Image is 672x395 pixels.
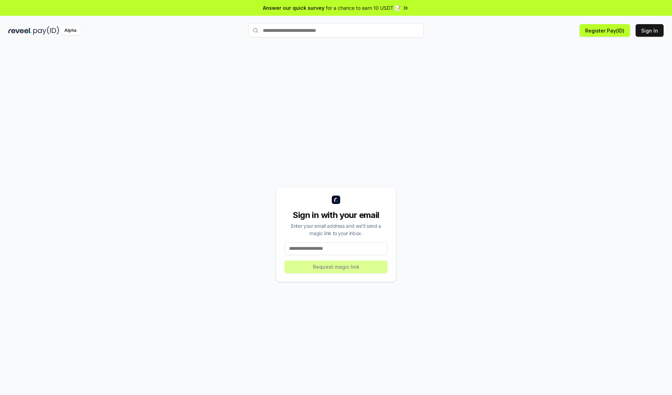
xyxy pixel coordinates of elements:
button: Register Pay(ID) [580,24,630,37]
span: Answer our quick survey [263,4,324,12]
div: Sign in with your email [285,210,387,221]
img: pay_id [33,26,59,35]
button: Sign In [636,24,664,37]
div: Alpha [61,26,80,35]
span: for a chance to earn 10 USDT 📝 [326,4,401,12]
img: reveel_dark [8,26,32,35]
img: logo_small [332,196,340,204]
div: Enter your email address and we’ll send a magic link to your inbox. [285,222,387,237]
